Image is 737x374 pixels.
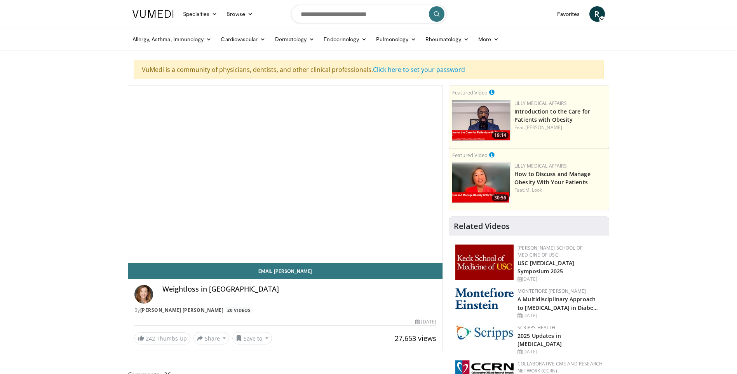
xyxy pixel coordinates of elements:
a: Introduction to the Care for Patients with Obesity [514,108,590,123]
a: Rheumatology [421,31,474,47]
input: Search topics, interventions [291,5,446,23]
div: [DATE] [415,318,436,325]
div: Feat. [514,124,606,131]
a: [PERSON_NAME] School of Medicine of USC [517,245,582,258]
div: [DATE] [517,276,603,283]
a: M. Look [525,187,542,193]
a: Browse [222,6,258,22]
a: 2025 Updates in [MEDICAL_DATA] [517,332,562,348]
a: Lilly Medical Affairs [514,163,567,169]
div: Feat. [514,187,606,194]
a: 20 Videos [225,307,253,314]
a: A Multidisciplinary Approach to [MEDICAL_DATA] in Diabe… [517,295,598,311]
img: b0142b4c-93a1-4b58-8f91-5265c282693c.png.150x105_q85_autocrop_double_scale_upscale_version-0.2.png [455,288,514,309]
a: Click here to set your password [373,65,465,74]
a: Allergy, Asthma, Immunology [128,31,216,47]
a: Collaborative CME and Research Network (CCRN) [517,360,603,374]
span: 242 [146,335,155,342]
a: [PERSON_NAME] [525,124,562,131]
img: Avatar [134,285,153,304]
div: [DATE] [517,348,603,355]
button: Share [193,332,230,344]
button: Save to [232,332,272,344]
a: Endocrinology [319,31,371,47]
a: Cardiovascular [216,31,270,47]
span: 30:56 [492,194,509,201]
span: 27,653 views [395,334,436,343]
a: How to Discuss and Manage Obesity With Your Patients [514,170,591,186]
div: VuMedi is a community of physicians, dentists, and other clinical professionals. [134,60,604,79]
a: 242 Thumbs Up [134,332,190,344]
a: USC [MEDICAL_DATA] Symposium 2025 [517,259,574,275]
a: Montefiore [PERSON_NAME] [517,288,586,294]
img: c98a6a29-1ea0-4bd5-8cf5-4d1e188984a7.png.150x105_q85_crop-smart_upscale.png [452,163,510,203]
img: acc2e291-ced4-4dd5-b17b-d06994da28f3.png.150x105_q85_crop-smart_upscale.png [452,100,510,141]
a: Scripps Health [517,324,555,331]
a: R [589,6,605,22]
a: Lilly Medical Affairs [514,100,567,107]
div: By [134,307,437,314]
a: Email [PERSON_NAME] [128,263,443,279]
h4: Weightloss in [GEOGRAPHIC_DATA] [162,285,437,294]
a: 30:56 [452,163,510,203]
a: Favorites [552,6,585,22]
small: Featured Video [452,152,488,159]
h4: Related Videos [454,222,510,231]
img: c9f2b0b7-b02a-4276-a72a-b0cbb4230bc1.jpg.150x105_q85_autocrop_double_scale_upscale_version-0.2.jpg [455,324,514,340]
a: More [474,31,504,47]
video-js: Video Player [128,86,443,263]
span: 19:14 [492,132,509,139]
img: 7b941f1f-d101-407a-8bfa-07bd47db01ba.png.150x105_q85_autocrop_double_scale_upscale_version-0.2.jpg [455,245,514,280]
a: 19:14 [452,100,510,141]
a: [PERSON_NAME] [PERSON_NAME] [140,307,224,313]
a: Dermatology [270,31,319,47]
a: Specialties [178,6,222,22]
small: Featured Video [452,89,488,96]
a: Pulmonology [371,31,421,47]
div: [DATE] [517,312,603,319]
img: VuMedi Logo [132,10,174,18]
